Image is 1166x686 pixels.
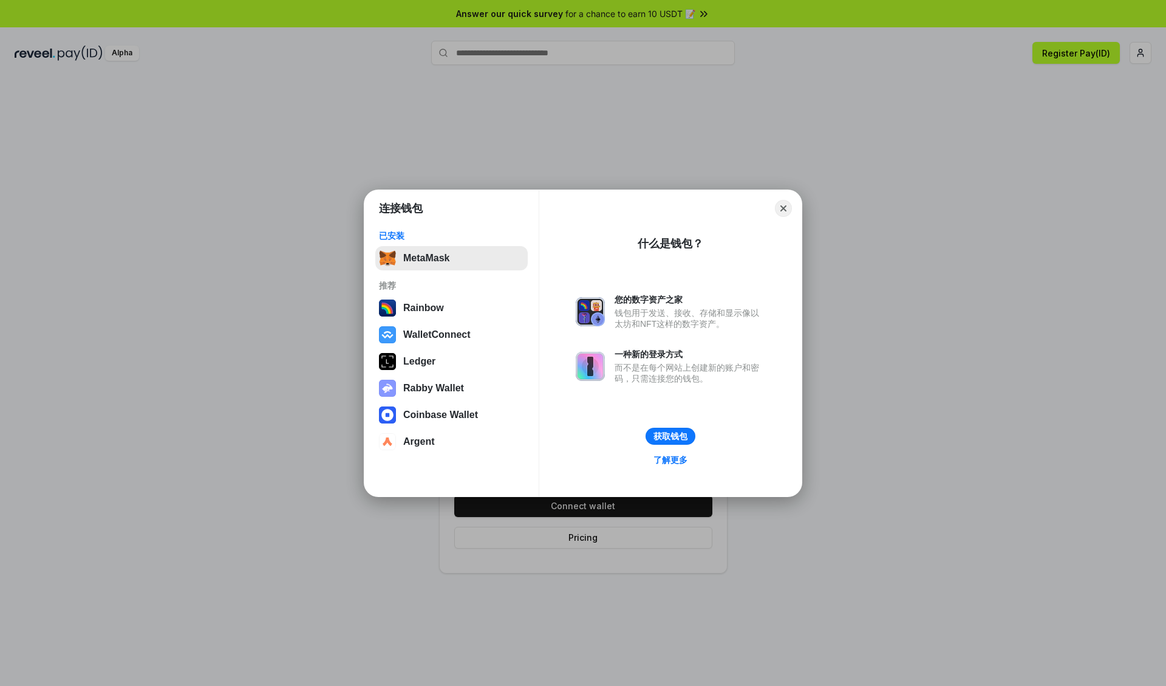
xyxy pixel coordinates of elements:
[375,430,528,454] button: Argent
[379,406,396,424] img: svg+xml,%3Csvg%20width%3D%2228%22%20height%3D%2228%22%20viewBox%3D%220%200%2028%2028%22%20fill%3D...
[375,246,528,270] button: MetaMask
[379,230,524,241] div: 已安装
[775,200,792,217] button: Close
[615,349,765,360] div: 一种新的登录方式
[379,326,396,343] img: svg+xml,%3Csvg%20width%3D%2228%22%20height%3D%2228%22%20viewBox%3D%220%200%2028%2028%22%20fill%3D...
[615,294,765,305] div: 您的数字资产之家
[615,362,765,384] div: 而不是在每个网站上创建新的账户和密码，只需连接您的钱包。
[403,436,435,447] div: Argent
[379,380,396,397] img: svg+xml,%3Csvg%20xmlns%3D%22http%3A%2F%2Fwww.w3.org%2F2000%2Fsvg%22%20fill%3D%22none%22%20viewBox...
[576,297,605,326] img: svg+xml,%3Csvg%20xmlns%3D%22http%3A%2F%2Fwww.w3.org%2F2000%2Fsvg%22%20fill%3D%22none%22%20viewBox...
[403,410,478,420] div: Coinbase Wallet
[375,349,528,374] button: Ledger
[615,307,765,329] div: 钱包用于发送、接收、存储和显示像以太坊和NFT这样的数字资产。
[403,356,435,367] div: Ledger
[379,250,396,267] img: svg+xml,%3Csvg%20fill%3D%22none%22%20height%3D%2233%22%20viewBox%3D%220%200%2035%2033%22%20width%...
[379,353,396,370] img: svg+xml,%3Csvg%20xmlns%3D%22http%3A%2F%2Fwww.w3.org%2F2000%2Fsvg%22%20width%3D%2228%22%20height%3...
[653,431,687,442] div: 获取钱包
[379,433,396,450] img: svg+xml,%3Csvg%20width%3D%2228%22%20height%3D%2228%22%20viewBox%3D%220%200%2028%2028%22%20fill%3D...
[375,323,528,347] button: WalletConnect
[379,201,423,216] h1: 连接钱包
[375,296,528,320] button: Rainbow
[653,454,687,465] div: 了解更多
[403,303,444,314] div: Rainbow
[379,280,524,291] div: 推荐
[646,452,695,468] a: 了解更多
[403,253,449,264] div: MetaMask
[379,300,396,317] img: svg+xml,%3Csvg%20width%3D%22120%22%20height%3D%22120%22%20viewBox%3D%220%200%20120%20120%22%20fil...
[403,329,471,340] div: WalletConnect
[576,352,605,381] img: svg+xml,%3Csvg%20xmlns%3D%22http%3A%2F%2Fwww.w3.org%2F2000%2Fsvg%22%20fill%3D%22none%22%20viewBox...
[638,236,703,251] div: 什么是钱包？
[375,376,528,400] button: Rabby Wallet
[375,403,528,427] button: Coinbase Wallet
[646,428,695,445] button: 获取钱包
[403,383,464,394] div: Rabby Wallet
